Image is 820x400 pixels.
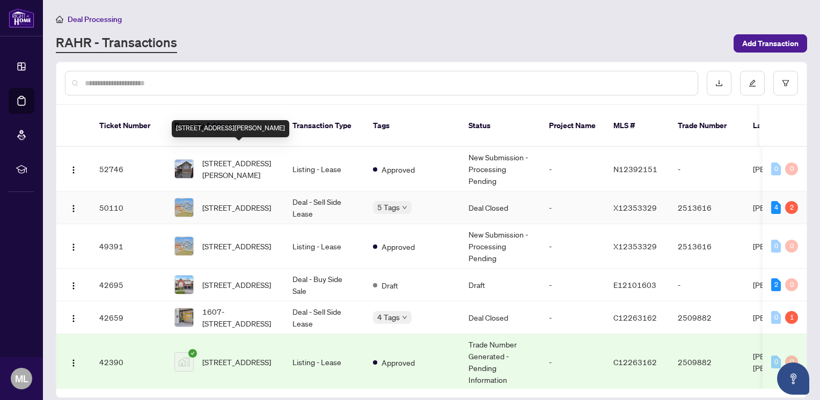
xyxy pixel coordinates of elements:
[284,105,364,147] th: Transaction Type
[460,224,540,269] td: New Submission - Processing Pending
[785,162,798,175] div: 0
[669,147,744,191] td: -
[460,105,540,147] th: Status
[69,204,78,213] img: Logo
[669,224,744,269] td: 2513616
[771,355,781,368] div: 0
[175,353,193,371] img: thumbnail-img
[91,191,166,224] td: 50110
[669,105,744,147] th: Trade Number
[202,240,271,252] span: [STREET_ADDRESS]
[382,357,415,368] span: Approved
[771,311,781,324] div: 0
[460,147,540,191] td: New Submission - Processing Pending
[669,269,744,301] td: -
[613,241,657,251] span: X12353329
[65,353,82,371] button: Logo
[613,280,656,290] span: E12101603
[785,278,798,291] div: 0
[605,105,669,147] th: MLS #
[540,269,605,301] td: -
[382,241,415,253] span: Approved
[460,191,540,224] td: Deal Closed
[202,356,271,368] span: [STREET_ADDRESS]
[669,301,744,334] td: 2509882
[540,105,605,147] th: Project Name
[402,205,407,210] span: down
[740,71,765,95] button: edit
[69,314,78,323] img: Logo
[540,301,605,334] td: -
[771,278,781,291] div: 2
[91,301,166,334] td: 42659
[782,79,789,87] span: filter
[91,269,166,301] td: 42695
[91,147,166,191] td: 52746
[613,164,657,174] span: N12392151
[734,34,807,53] button: Add Transaction
[65,199,82,216] button: Logo
[91,334,166,390] td: 42390
[460,334,540,390] td: Trade Number Generated - Pending Information
[284,334,364,390] td: Listing - Lease
[669,334,744,390] td: 2509882
[56,34,177,53] a: RAHR - Transactions
[15,371,28,386] span: ML
[65,160,82,177] button: Logo
[56,16,63,23] span: home
[613,313,657,322] span: C12263162
[707,71,731,95] button: download
[68,14,122,24] span: Deal Processing
[540,334,605,390] td: -
[785,240,798,253] div: 0
[749,79,756,87] span: edit
[172,120,289,137] div: [STREET_ADDRESS][PERSON_NAME]
[402,315,407,320] span: down
[785,201,798,214] div: 2
[613,357,657,367] span: C12263162
[202,279,271,291] span: [STREET_ADDRESS]
[284,224,364,269] td: Listing - Lease
[460,269,540,301] td: Draft
[715,79,723,87] span: download
[773,71,798,95] button: filter
[202,157,275,181] span: [STREET_ADDRESS][PERSON_NAME]
[785,311,798,324] div: 1
[742,35,799,52] span: Add Transaction
[188,349,197,358] span: check-circle
[377,311,400,323] span: 4 Tags
[284,301,364,334] td: Deal - Sell Side Lease
[166,105,284,147] th: Property Address
[460,301,540,334] td: Deal Closed
[377,201,400,213] span: 5 Tags
[9,8,34,28] img: logo
[91,105,166,147] th: Ticket Number
[777,362,809,395] button: Open asap
[175,308,193,327] img: thumbnail-img
[364,105,460,147] th: Tags
[65,309,82,326] button: Logo
[540,147,605,191] td: -
[540,191,605,224] td: -
[69,166,78,174] img: Logo
[771,201,781,214] div: 4
[175,160,193,178] img: thumbnail-img
[540,224,605,269] td: -
[785,355,798,368] div: 0
[382,279,398,291] span: Draft
[69,359,78,367] img: Logo
[175,237,193,255] img: thumbnail-img
[65,276,82,293] button: Logo
[65,238,82,255] button: Logo
[771,162,781,175] div: 0
[202,306,275,329] span: 1607-[STREET_ADDRESS]
[91,224,166,269] td: 49391
[771,240,781,253] div: 0
[669,191,744,224] td: 2513616
[613,203,657,212] span: X12353329
[284,191,364,224] td: Deal - Sell Side Lease
[202,202,271,213] span: [STREET_ADDRESS]
[284,147,364,191] td: Listing - Lease
[69,243,78,251] img: Logo
[175,276,193,294] img: thumbnail-img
